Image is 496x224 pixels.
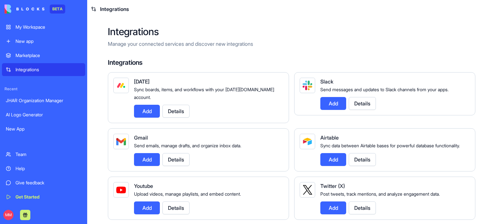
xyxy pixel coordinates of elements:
img: logo [5,5,45,14]
div: Close [113,3,125,14]
a: New app [2,35,85,48]
button: Add [320,97,346,110]
span: Gmail [134,134,148,141]
span: Send messages and updates to Slack channels from your apps. [320,87,449,92]
div: New App [6,126,81,132]
span: Move project between Block accounts [24,26,114,31]
div: Team [15,151,81,158]
a: My Workspace [2,21,85,34]
button: Details [349,201,376,214]
div: My Workspace [15,24,81,30]
button: Add [320,153,346,166]
div: No problem, thanks![PERSON_NAME][PHONE_NUMBER] [67,98,124,131]
a: BETA [5,5,65,14]
a: Help [2,162,85,175]
div: Integrations [15,66,81,73]
span: Airtable [320,134,339,141]
span: Upload videos, manage playlists, and embed content. [134,191,241,197]
button: Send a message… [111,193,121,203]
span: Slack [320,78,333,85]
span: Youtube [134,183,153,189]
button: Details [349,97,376,110]
div: Shelly • 2h ago [10,171,41,175]
div: Shelly says… [5,137,124,181]
button: Details [162,105,190,118]
button: Details [162,201,190,214]
div: Hey [PERSON_NAME], could you please share your son’s email address with me? I’ll need it in order... [10,141,101,166]
a: Get Started [2,190,85,203]
h1: Shelly [31,3,47,8]
div: [DATE] [5,45,124,54]
a: Team [2,148,85,161]
span: Twitter (X) [320,183,345,189]
p: Manage your connected services and discover new integrations [108,40,475,48]
a: JHAR Organization Manager [2,94,85,107]
span: Recent [2,86,85,92]
div: Help [15,165,81,172]
div: AI Logo Generator [6,112,81,118]
div: Mark says… [5,98,124,137]
div: BETA [50,5,65,14]
textarea: Message… [5,182,124,193]
button: Add [134,153,160,166]
div: [PHONE_NUMBER] [73,121,119,128]
a: Move project between Block accounts [10,22,119,35]
span: Integrations [100,5,129,13]
div: Give feedback [15,180,81,186]
div: [PERSON_NAME] [73,112,119,118]
h2: Integrations [108,26,475,37]
a: AI Logo Generator [2,108,85,121]
span: Sync boards, items, and workflows with your [DATE][DOMAIN_NAME] account. [134,87,274,100]
div: Hey [PERSON_NAME], could you please share your son’s email address with me? I’ll need it in order... [5,137,106,170]
div: Hi [PERSON_NAME], apologies for the delayed response - I was out of office [DATE]. I’ll take care... [10,58,101,89]
button: Add [134,105,160,118]
div: Hi [PERSON_NAME], apologies for the delayed response - I was out of office [DATE]. I’ll take care... [5,54,106,93]
button: Emoji picker [10,195,15,200]
button: Add [134,201,160,214]
button: Upload attachment [31,195,36,200]
button: Gif picker [20,195,26,200]
a: Marketplace [2,49,85,62]
h4: Integrations [108,58,475,67]
span: Post tweets, track mentions, and analyze engagement data. [320,191,440,197]
button: Add [320,201,346,214]
div: New app [15,38,81,44]
button: Details [162,153,190,166]
div: No problem, thanks! [73,102,119,109]
button: Details [349,153,376,166]
div: Get Started [15,194,81,200]
button: go back [4,3,16,15]
span: MM [3,210,14,220]
p: Active 1h ago [31,8,60,15]
div: Marketplace [15,52,81,59]
span: [DATE] [134,78,150,85]
div: JHAR Organization Manager [6,97,81,104]
span: Sync data between Airtable bases for powerful database functionality. [320,143,460,148]
div: Shelly says… [5,54,124,98]
button: Start recording [41,195,46,200]
a: Integrations [2,63,85,76]
span: Send emails, manage drafts, and organize inbox data. [134,143,241,148]
img: Profile image for Shelly [18,4,29,14]
a: New App [2,122,85,135]
button: Home [101,3,113,15]
a: Give feedback [2,176,85,189]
